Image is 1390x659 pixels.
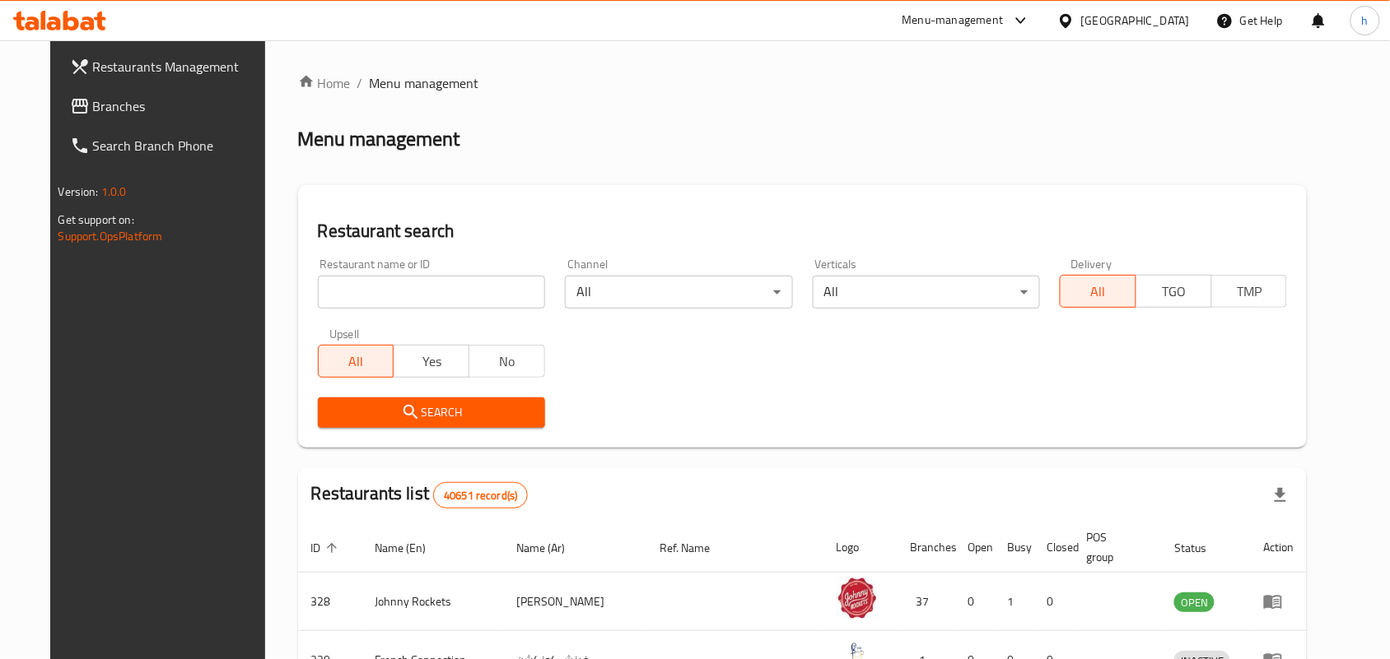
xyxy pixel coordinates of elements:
[318,219,1288,244] h2: Restaurant search
[325,350,388,374] span: All
[298,73,351,93] a: Home
[1174,538,1228,558] span: Status
[503,573,646,631] td: [PERSON_NAME]
[516,538,586,558] span: Name (Ar)
[837,578,878,619] img: Johnny Rockets
[1071,258,1112,270] label: Delivery
[57,86,282,126] a: Branches
[1261,476,1300,515] div: Export file
[433,482,528,508] div: Total records count
[1060,275,1136,308] button: All
[329,328,360,340] label: Upsell
[318,397,545,428] button: Search
[311,538,343,558] span: ID
[318,345,394,378] button: All
[995,522,1034,573] th: Busy
[58,209,134,230] span: Get support on:
[1067,280,1130,304] span: All
[903,11,1004,30] div: Menu-management
[1034,573,1074,631] td: 0
[955,522,995,573] th: Open
[1211,275,1288,308] button: TMP
[1136,275,1212,308] button: TGO
[1081,12,1190,30] div: [GEOGRAPHIC_DATA]
[1263,592,1294,611] div: Menu
[955,573,995,631] td: 0
[1362,12,1369,30] span: h
[1219,280,1281,304] span: TMP
[58,225,163,247] a: Support.OpsPlatform
[476,350,539,374] span: No
[93,136,269,155] span: Search Branch Phone
[813,276,1040,309] div: All
[393,345,469,378] button: Yes
[318,276,545,309] input: Search for restaurant name or ID..
[57,47,282,86] a: Restaurants Management
[357,73,363,93] li: /
[101,181,127,202] span: 1.0.0
[93,96,269,116] span: Branches
[1143,280,1206,304] span: TGO
[298,73,1308,93] nav: breadcrumb
[1087,527,1142,567] span: POS group
[898,573,955,631] td: 37
[823,522,898,573] th: Logo
[370,73,479,93] span: Menu management
[400,350,463,374] span: Yes
[375,538,448,558] span: Name (En)
[93,57,269,77] span: Restaurants Management
[1034,522,1074,573] th: Closed
[434,488,527,504] span: 40651 record(s)
[298,126,460,152] h2: Menu management
[311,481,529,508] h2: Restaurants list
[469,345,545,378] button: No
[331,402,532,423] span: Search
[58,181,99,202] span: Version:
[362,573,504,631] td: Johnny Rockets
[1250,522,1307,573] th: Action
[898,522,955,573] th: Branches
[57,126,282,165] a: Search Branch Phone
[995,573,1034,631] td: 1
[1174,592,1215,612] div: OPEN
[1174,593,1215,612] span: OPEN
[298,573,362,631] td: 328
[660,538,731,558] span: Ref. Name
[565,276,792,309] div: All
